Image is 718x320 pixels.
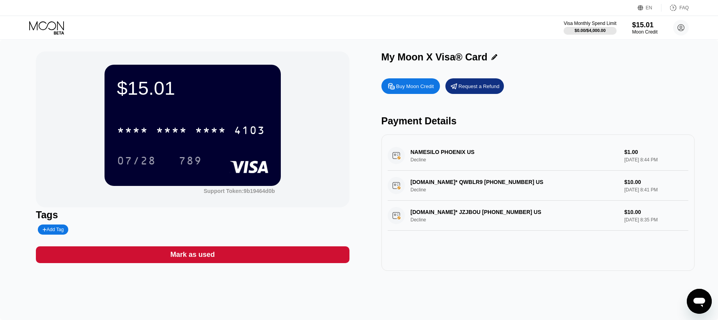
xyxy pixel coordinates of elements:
div: $15.01 [632,21,658,29]
iframe: Button to launch messaging window, conversation in progress [687,289,712,314]
div: Add Tag [38,225,68,235]
div: $15.01Moon Credit [632,21,658,35]
div: Support Token: 9b19464d0b [204,188,275,194]
div: Mark as used [170,250,215,259]
div: FAQ [661,4,689,12]
div: $15.01 [117,77,268,99]
div: Visa Monthly Spend Limit [564,21,616,26]
div: $0.00 / $4,000.00 [574,28,606,33]
div: Visa Monthly Spend Limit$0.00/$4,000.00 [564,21,616,35]
div: 07/28 [117,156,156,168]
div: Moon Credit [632,29,658,35]
div: Request a Refund [459,83,500,90]
div: EN [646,5,652,11]
div: Mark as used [36,246,349,263]
div: Add Tag [43,227,64,232]
div: 4103 [234,125,265,138]
div: Request a Refund [445,78,504,94]
div: Tags [36,209,349,221]
div: Buy Moon Credit [381,78,440,94]
div: EN [638,4,661,12]
div: My Moon X Visa® Card [381,51,488,63]
div: 789 [173,151,208,170]
div: 07/28 [111,151,162,170]
div: 789 [179,156,202,168]
div: FAQ [679,5,689,11]
div: Support Token:9b19464d0b [204,188,275,194]
div: Payment Details [381,115,695,127]
div: Buy Moon Credit [396,83,434,90]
